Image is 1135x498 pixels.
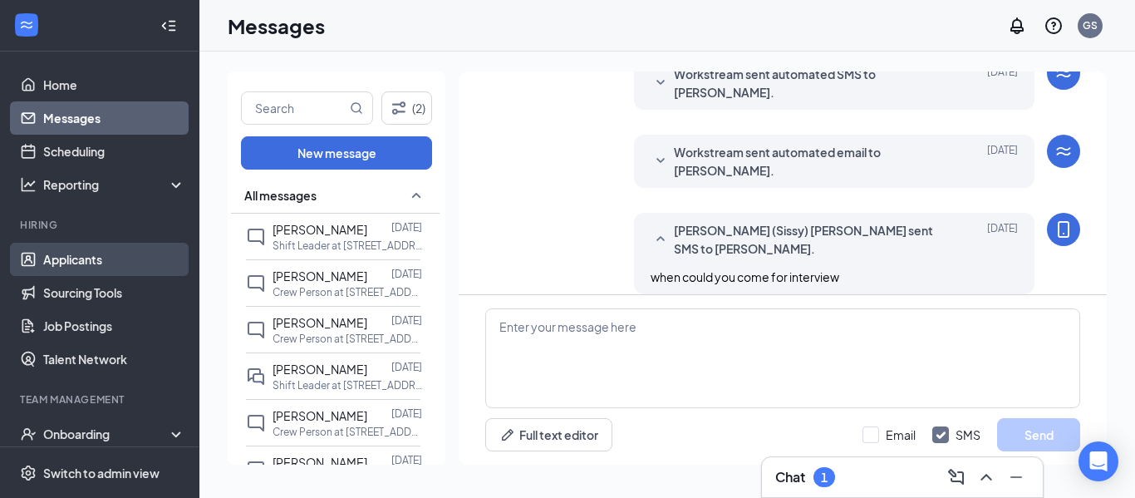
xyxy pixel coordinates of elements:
span: Workstream sent automated SMS to [PERSON_NAME]. [674,65,943,101]
svg: Minimize [1006,467,1026,487]
span: Workstream sent automated email to [PERSON_NAME]. [674,143,943,180]
svg: UserCheck [20,426,37,442]
a: Talent Network [43,343,185,376]
svg: ChevronUp [976,467,996,487]
a: Scheduling [43,135,185,168]
svg: ChatInactive [246,460,266,480]
span: [DATE] [987,65,1018,101]
svg: WorkstreamLogo [1054,63,1074,83]
svg: ComposeMessage [946,467,966,487]
div: Reporting [43,176,186,193]
p: [DATE] [391,313,422,328]
span: [PERSON_NAME] [273,408,367,423]
a: Messages [43,101,185,135]
span: [PERSON_NAME] [273,315,367,330]
button: Filter (2) [381,91,432,125]
span: when could you come for interview [651,269,839,284]
span: [PERSON_NAME] [273,269,367,284]
p: [DATE] [391,453,422,467]
span: [PERSON_NAME] (Sissy) [PERSON_NAME] sent SMS to [PERSON_NAME]. [674,221,943,258]
a: Sourcing Tools [43,276,185,309]
svg: Filter [389,98,409,118]
button: Minimize [1003,464,1029,491]
a: Home [43,68,185,101]
svg: SmallChevronUp [406,185,426,205]
span: [PERSON_NAME] [273,222,367,237]
div: Switch to admin view [43,465,160,481]
p: [DATE] [391,360,422,374]
div: Onboarding [43,426,171,442]
p: Crew Person at [STREET_ADDRESS] [273,425,422,439]
svg: WorkstreamLogo [18,17,35,33]
h3: Chat [775,468,805,486]
svg: Collapse [160,17,177,34]
button: ComposeMessage [943,464,970,491]
svg: SmallChevronUp [651,229,671,249]
a: Job Postings [43,309,185,343]
svg: Notifications [1007,16,1027,36]
p: Crew Person at [STREET_ADDRESS] [273,285,422,299]
p: Shift Leader at [STREET_ADDRESS] [273,239,422,253]
button: New message [241,136,432,170]
p: [DATE] [391,407,422,421]
p: Crew Person at [STREET_ADDRESS] [273,332,422,346]
button: ChevronUp [973,464,1000,491]
div: 1 [821,471,828,485]
p: [DATE] [391,220,422,234]
svg: SmallChevronDown [651,151,671,171]
div: Team Management [20,392,182,407]
a: Applicants [43,243,185,276]
h1: Messages [228,12,325,40]
svg: QuestionInfo [1044,16,1064,36]
svg: ChatInactive [246,413,266,433]
svg: MagnifyingGlass [350,101,363,115]
span: All messages [244,187,317,204]
p: [DATE] [391,267,422,281]
svg: Settings [20,465,37,481]
div: GS [1083,18,1098,32]
span: [PERSON_NAME] [273,362,367,377]
button: Full text editorPen [485,418,612,451]
input: Search [242,92,346,124]
p: Shift Leader at [STREET_ADDRESS] [273,378,422,392]
svg: MobileSms [1054,219,1074,239]
span: [DATE] [987,221,1018,258]
div: Hiring [20,218,182,232]
div: Open Intercom Messenger [1078,441,1118,481]
button: Send [997,418,1080,451]
span: [DATE] [987,143,1018,180]
svg: Analysis [20,176,37,193]
svg: WorkstreamLogo [1054,141,1074,161]
svg: ChatInactive [246,274,266,293]
svg: Pen [499,427,516,443]
svg: ChatInactive [246,320,266,340]
span: [PERSON_NAME] [273,455,367,470]
svg: SmallChevronDown [651,73,671,93]
svg: ChatInactive [246,227,266,247]
svg: DoubleChat [246,367,266,387]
